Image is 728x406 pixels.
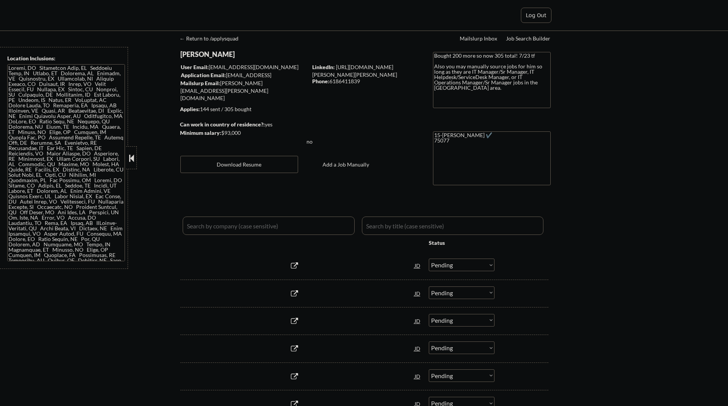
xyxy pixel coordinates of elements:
[429,236,495,249] div: Status
[7,55,125,62] div: Location Inclusions:
[414,369,422,383] div: JD
[180,106,200,112] strong: Applies:
[506,36,551,41] div: Job Search Builder
[180,36,246,43] a: ← Return to /applysquad
[414,259,422,272] div: JD
[181,64,209,70] strong: User Email:
[521,8,551,23] button: Log Out
[414,314,422,328] div: JD
[181,72,226,78] strong: Application Email:
[183,217,355,235] input: Search by company (case sensitive)
[506,36,551,43] a: Job Search Builder
[414,341,422,355] div: JD
[312,64,335,70] strong: LinkedIn:
[180,80,220,86] strong: Mailslurp Email:
[181,63,307,71] div: [EMAIL_ADDRESS][DOMAIN_NAME]
[180,129,307,137] div: $93,000
[180,79,307,102] div: [PERSON_NAME][EMAIL_ADDRESS][PERSON_NAME][DOMAIN_NAME]
[414,286,422,300] div: JD
[307,157,384,172] button: Add a Job Manually
[180,121,305,128] div: yes
[306,138,328,146] div: no
[180,50,337,59] div: [PERSON_NAME]
[312,64,397,78] a: [URL][DOMAIN_NAME][PERSON_NAME][PERSON_NAME]
[180,129,221,136] strong: Minimum salary:
[312,78,329,84] strong: Phone:
[312,78,420,85] div: 6186411839
[460,36,498,43] a: Mailslurp Inbox
[460,36,498,41] div: Mailslurp Inbox
[180,121,265,128] strong: Can work in country of residence?:
[180,36,246,41] div: ← Return to /applysquad
[180,156,298,173] button: Download Resume
[180,105,307,113] div: 144 sent / 305 bought
[181,71,307,86] div: [EMAIL_ADDRESS][DOMAIN_NAME]
[362,217,543,235] input: Search by title (case sensitive)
